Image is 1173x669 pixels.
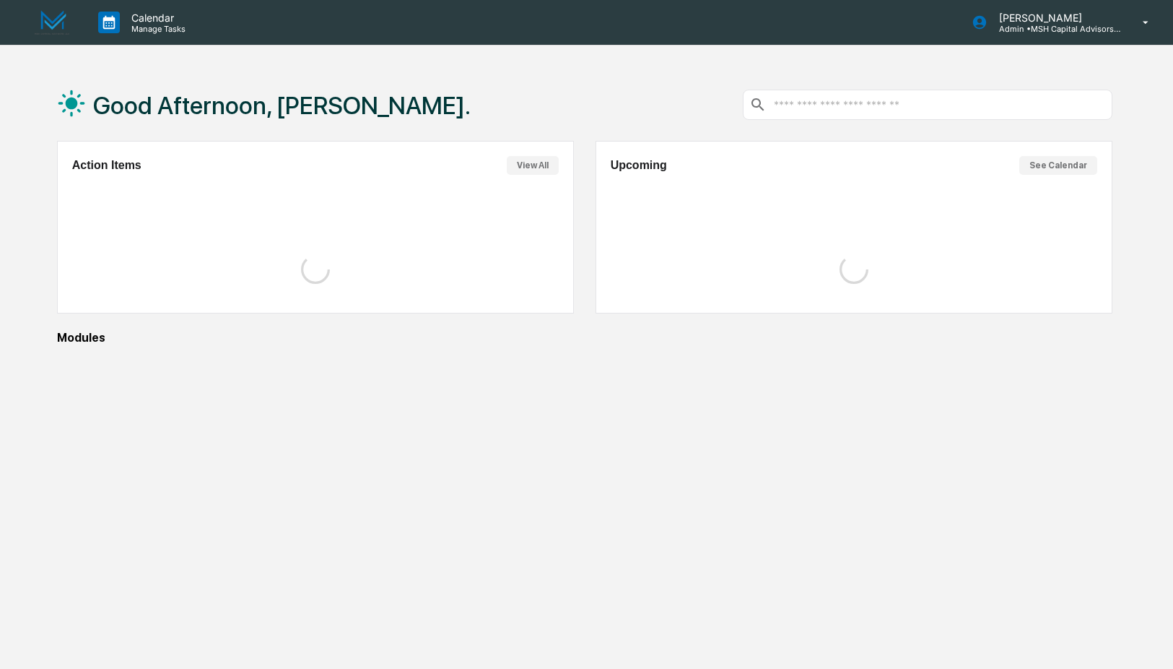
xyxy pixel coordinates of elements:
[35,10,69,35] img: logo
[72,159,141,172] h2: Action Items
[507,156,559,175] button: View All
[120,24,193,34] p: Manage Tasks
[120,12,193,24] p: Calendar
[93,91,471,120] h1: Good Afternoon, [PERSON_NAME].
[1019,156,1097,175] button: See Calendar
[611,159,667,172] h2: Upcoming
[987,24,1122,34] p: Admin • MSH Capital Advisors LLC - RIA
[987,12,1122,24] p: [PERSON_NAME]
[57,331,1113,345] div: Modules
